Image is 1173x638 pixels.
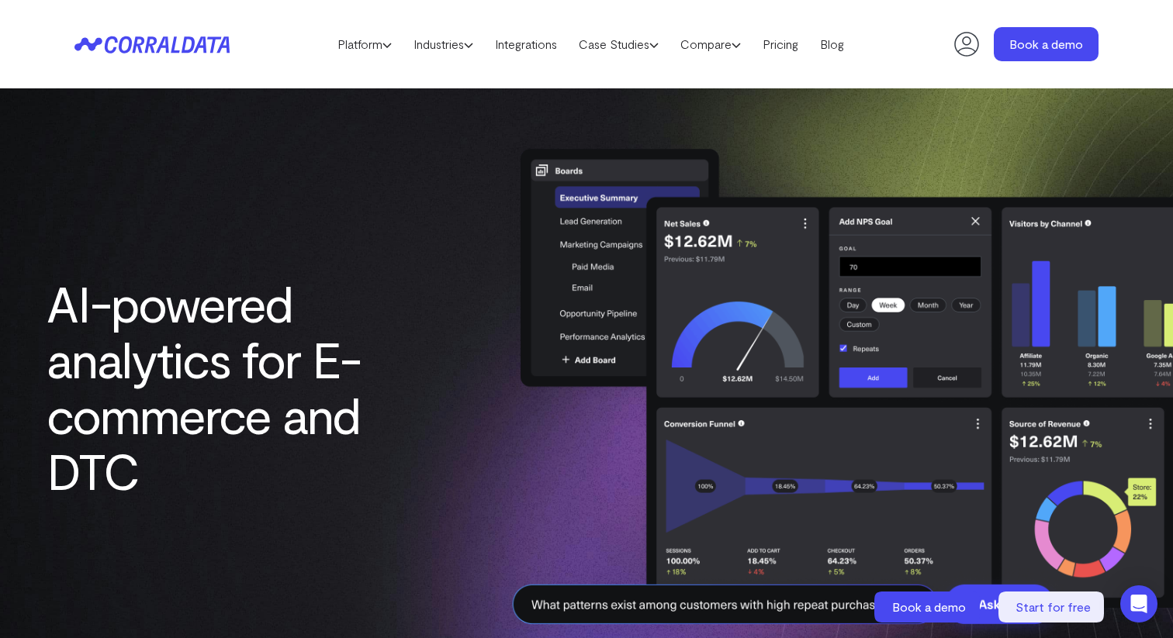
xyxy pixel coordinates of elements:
[998,591,1107,622] a: Start for free
[568,33,670,56] a: Case Studies
[403,33,484,56] a: Industries
[994,27,1099,61] a: Book a demo
[809,33,855,56] a: Blog
[892,599,966,614] span: Book a demo
[47,275,372,498] h1: AI-powered analytics for E-commerce and DTC
[670,33,752,56] a: Compare
[327,33,403,56] a: Platform
[1120,585,1157,622] div: Open Intercom Messenger
[752,33,809,56] a: Pricing
[484,33,568,56] a: Integrations
[874,591,983,622] a: Book a demo
[1016,599,1091,614] span: Start for free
